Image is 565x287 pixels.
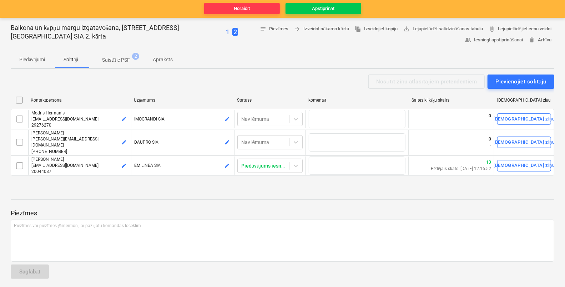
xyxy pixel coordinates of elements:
p: Pēdējais skats: [DATE] 12:16:52 [431,166,491,172]
p: [PERSON_NAME] [31,157,128,163]
p: Balkona un kāpņu margu izgatavošana, [STREET_ADDRESS] [GEOGRAPHIC_DATA] SIA 2. kārta [11,24,223,41]
span: [EMAIL_ADDRESS][DOMAIN_NAME] [31,117,99,122]
span: Izveidot nākamo kārtu [294,25,349,33]
div: [DEMOGRAPHIC_DATA] ziņu [497,98,551,103]
p: 0 [489,113,491,119]
button: Arhīvu [526,35,554,46]
span: 2 [232,28,238,36]
a: Lejupielādējiet cenu veidni [486,24,554,35]
span: save_alt [404,26,410,32]
span: Lejupielādēt salīdzināšanas tabulu [404,25,483,33]
span: [EMAIL_ADDRESS][DOMAIN_NAME] [31,163,99,168]
button: [DEMOGRAPHIC_DATA] ziņu [497,160,551,171]
div: [DEMOGRAPHIC_DATA] ziņu [494,115,555,123]
div: Noraidīt [234,5,250,13]
div: [DEMOGRAPHIC_DATA] ziņu [494,138,555,147]
button: 1 [226,27,229,37]
span: attach_file [489,26,495,32]
button: 2 [232,27,238,37]
p: 1 [226,28,229,36]
div: [DEMOGRAPHIC_DATA] ziņu [494,162,555,170]
p: 0 [489,136,491,142]
p: EM LINEA SIA [134,163,231,169]
div: Apstiprināt [312,5,334,13]
span: Iesniegt apstiprināšanai [465,36,523,44]
div: Statuss [237,98,303,103]
button: [DEMOGRAPHIC_DATA] ziņu [497,113,551,125]
p: 20044087 [31,169,128,175]
p: Solītāji [62,56,79,63]
button: Piezīmes [257,24,292,35]
p: [PERSON_NAME] [31,130,128,136]
button: Iesniegt apstiprināšanai [462,35,526,46]
span: edit [224,116,230,122]
p: - [489,119,491,125]
span: 2 [132,53,139,60]
span: Arhīvu [529,36,551,44]
span: arrow_forward [294,26,301,32]
div: Kontaktpersona [31,98,128,103]
span: edit [224,163,230,169]
button: Pievienojiet solītāju [488,75,554,89]
p: Piezīmes [11,209,554,217]
div: Pievienojiet solītāju [495,77,546,86]
p: DAUPRO SIA [134,139,231,145]
span: Piezīmes [260,25,289,33]
p: - [489,142,491,148]
p: Modris Hermanis [31,110,128,116]
button: Izveidot nākamo kārtu [291,24,352,35]
button: Izveidojiet kopiju [352,24,401,35]
span: edit [121,116,127,122]
p: [PHONE_NUMBER] [31,149,128,155]
span: edit [224,139,230,145]
span: edit [121,139,127,145]
span: edit [121,163,127,169]
button: [DEMOGRAPHIC_DATA] ziņu [497,137,551,148]
p: 29276270 [31,122,128,128]
div: komentēt [308,98,406,103]
div: Saites klikšķu skaits [412,98,491,103]
p: IMOGRANDI SIA [134,116,231,122]
div: Uzņēmums [134,98,231,103]
button: Apstiprināt [286,3,361,14]
a: Lejupielādēt salīdzināšanas tabulu [401,24,486,35]
p: Saistītie PSF [102,56,130,64]
p: 13 [431,159,491,165]
span: file_copy [355,26,361,32]
button: Noraidīt [204,3,280,14]
span: Izveidojiet kopiju [355,25,398,33]
span: people_alt [465,37,471,43]
span: delete [529,37,535,43]
span: notes [260,26,267,32]
p: Piedāvājumi [19,56,45,63]
span: [PERSON_NAME][EMAIL_ADDRESS][DOMAIN_NAME] [31,137,99,148]
iframe: Chat Widget [529,253,565,287]
span: Lejupielādējiet cenu veidni [489,25,551,33]
p: Apraksts [153,56,173,63]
